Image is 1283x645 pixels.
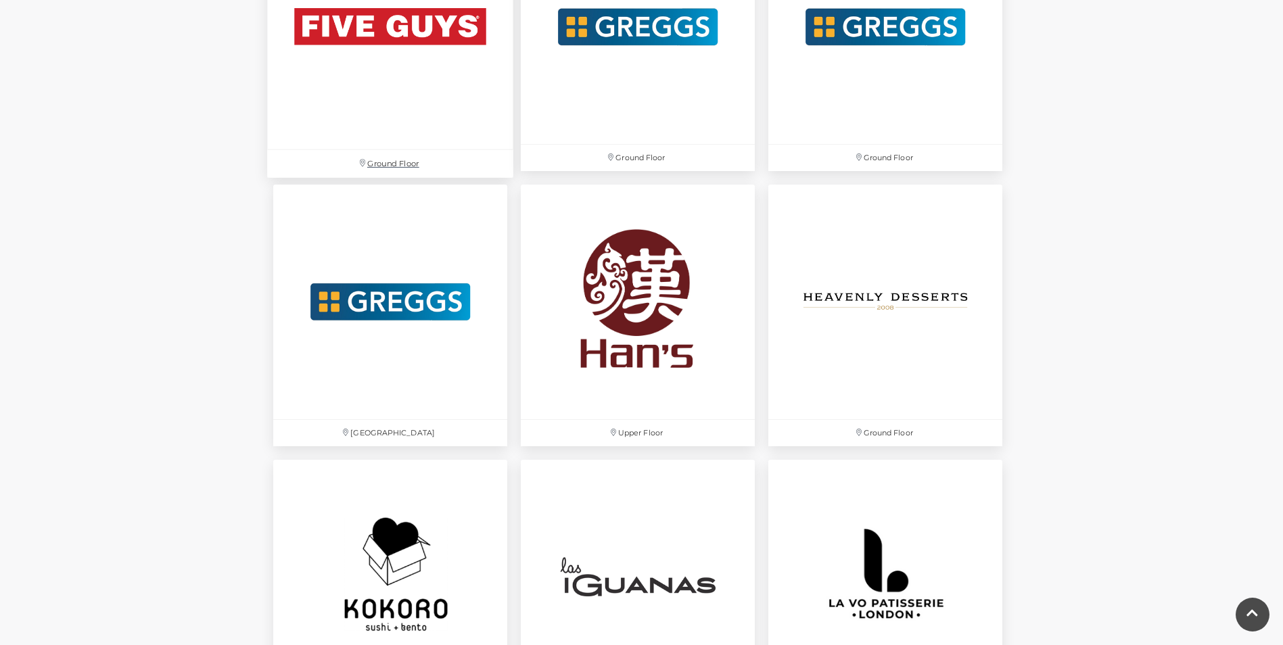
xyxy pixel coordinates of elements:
p: Ground Floor [267,150,513,178]
a: Upper Floor [514,178,762,452]
p: Upper Floor [521,420,755,446]
a: Ground Floor [762,178,1009,452]
p: [GEOGRAPHIC_DATA] [273,420,507,446]
p: Ground Floor [521,145,755,171]
a: [GEOGRAPHIC_DATA] [266,178,514,452]
p: Ground Floor [768,420,1002,446]
p: Ground Floor [768,145,1002,171]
